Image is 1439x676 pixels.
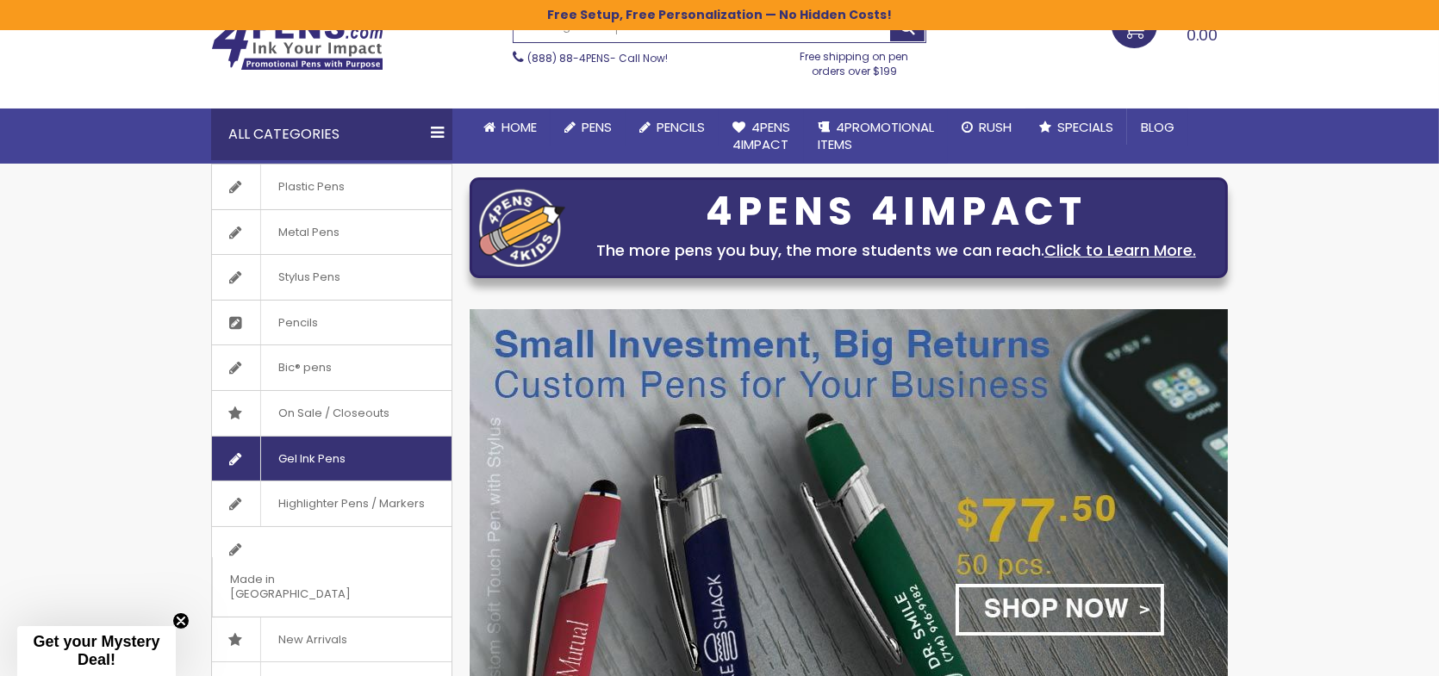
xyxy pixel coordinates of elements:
[211,16,383,71] img: 4Pens Custom Pens and Promotional Products
[17,626,176,676] div: Get your Mystery Deal!Close teaser
[948,109,1025,146] a: Rush
[212,164,452,209] a: Plastic Pens
[212,301,452,345] a: Pencils
[212,557,408,617] span: Made in [GEOGRAPHIC_DATA]
[212,617,452,662] a: New Arrivals
[260,301,335,345] span: Pencils
[979,118,1012,136] span: Rush
[212,391,452,436] a: On Sale / Closeouts
[260,164,362,209] span: Plastic Pens
[574,239,1218,263] div: The more pens you buy, the more students we can reach.
[260,255,358,300] span: Stylus Pens
[626,109,719,146] a: Pencils
[212,210,452,255] a: Metal Pens
[212,345,452,390] a: Bic® pens
[212,527,452,617] a: Made in [GEOGRAPHIC_DATA]
[211,109,452,160] div: All Categories
[260,210,357,255] span: Metal Pens
[1044,239,1196,261] a: Click to Learn More.
[657,118,705,136] span: Pencils
[574,194,1218,230] div: 4PENS 4IMPACT
[260,345,349,390] span: Bic® pens
[172,612,190,629] button: Close teaser
[527,51,668,65] span: - Call Now!
[732,118,790,153] span: 4Pens 4impact
[260,617,364,662] span: New Arrivals
[212,437,452,481] a: Gel Ink Pens
[501,118,537,136] span: Home
[1187,24,1218,46] span: 0.00
[260,391,407,436] span: On Sale / Closeouts
[1141,118,1174,136] span: Blog
[818,118,934,153] span: 4PROMOTIONAL ITEMS
[782,43,927,78] div: Free shipping on pen orders over $199
[260,481,442,526] span: Highlighter Pens / Markers
[804,109,948,164] a: 4PROMOTIONALITEMS
[582,118,612,136] span: Pens
[551,109,626,146] a: Pens
[470,109,551,146] a: Home
[260,437,363,481] span: Gel Ink Pens
[33,633,159,668] span: Get your Mystery Deal!
[1127,109,1188,146] a: Blog
[527,51,610,65] a: (888) 88-4PENS
[719,109,804,164] a: 4Pens4impact
[212,481,452,526] a: Highlighter Pens / Markers
[1025,109,1127,146] a: Specials
[479,189,565,267] img: four_pen_logo.png
[1057,118,1113,136] span: Specials
[212,255,452,300] a: Stylus Pens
